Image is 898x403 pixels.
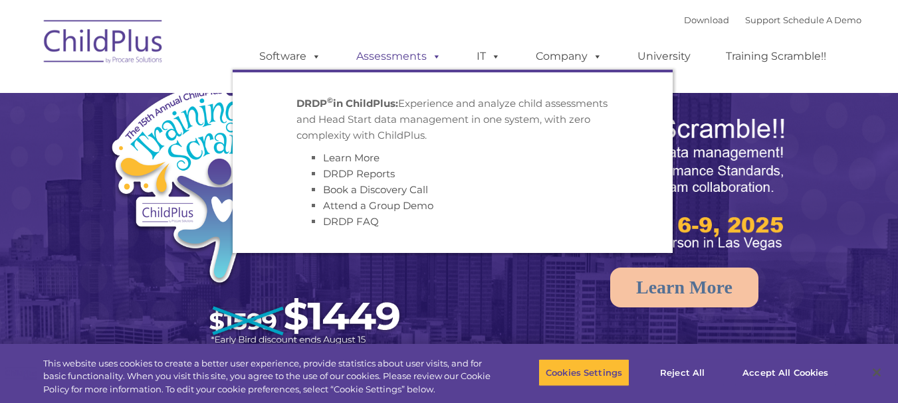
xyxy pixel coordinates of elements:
[323,167,395,180] a: DRDP Reports
[323,151,380,164] a: Learn More
[43,357,494,396] div: This website uses cookies to create a better user experience, provide statistics about user visit...
[610,268,758,307] a: Learn More
[296,96,609,143] p: Experience and analyze child assessments and Head Start data management in one system, with zero ...
[323,199,433,212] a: Attend a Group Demo
[684,15,861,25] font: |
[327,96,333,105] sup: ©
[538,359,629,386] button: Cookies Settings
[246,43,334,70] a: Software
[624,43,704,70] a: University
[343,43,455,70] a: Assessments
[185,142,241,152] span: Phone number
[296,97,398,110] strong: DRDP in ChildPlus:
[323,215,379,228] a: DRDP FAQ
[463,43,514,70] a: IT
[323,183,428,196] a: Book a Discovery Call
[713,43,840,70] a: Training Scramble!!
[522,43,616,70] a: Company
[185,88,225,98] span: Last name
[745,15,780,25] a: Support
[37,11,170,77] img: ChildPlus by Procare Solutions
[735,359,836,386] button: Accept All Cookies
[783,15,861,25] a: Schedule A Demo
[641,359,724,386] button: Reject All
[684,15,729,25] a: Download
[862,358,891,387] button: Close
